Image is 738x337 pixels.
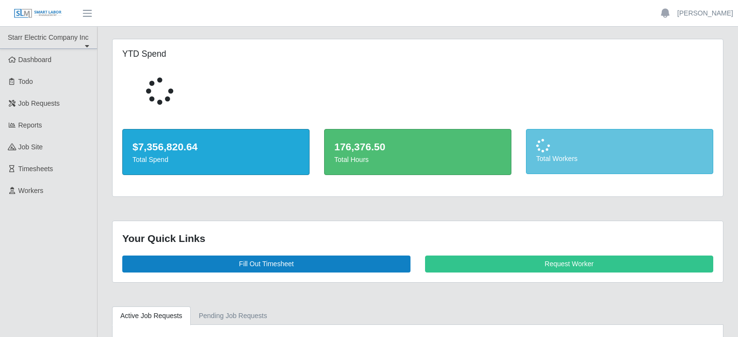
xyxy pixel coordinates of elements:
h5: YTD Spend [122,49,310,59]
div: Total Hours [334,155,501,165]
span: Reports [18,121,42,129]
div: Total Workers [536,154,703,164]
span: Todo [18,78,33,85]
div: Your Quick Links [122,231,713,246]
div: $7,356,820.64 [132,139,299,155]
a: Active Job Requests [112,306,191,325]
a: Request Worker [425,256,713,273]
span: job site [18,143,43,151]
div: 176,376.50 [334,139,501,155]
a: Fill Out Timesheet [122,256,410,273]
span: Timesheets [18,165,53,173]
span: Workers [18,187,44,194]
span: Job Requests [18,99,60,107]
a: Pending Job Requests [191,306,276,325]
a: [PERSON_NAME] [677,8,733,18]
div: Total Spend [132,155,299,165]
img: SLM Logo [14,8,62,19]
span: Dashboard [18,56,52,64]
